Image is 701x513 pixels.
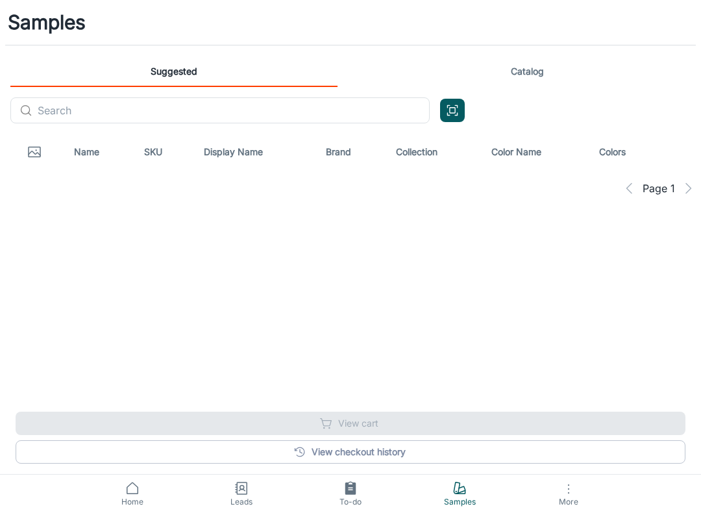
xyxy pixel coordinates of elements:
span: More [522,497,615,507]
button: Open QR code scanner [440,99,465,122]
a: Home [78,475,187,513]
th: Colors [589,134,661,170]
th: Brand [315,134,386,170]
svg: Thumbnail [27,144,42,160]
th: Collection [386,134,481,170]
th: SKU [134,134,193,170]
span: Home [86,496,179,508]
span: Samples [413,496,506,508]
button: More [514,475,623,513]
th: Display Name [193,134,315,170]
a: View checkout history [16,440,685,464]
a: Suggested [10,56,338,87]
span: Page 1 [643,181,675,196]
a: Catalog [363,56,691,87]
a: To-do [296,475,405,513]
th: Color Name [481,134,589,170]
a: Leads [187,475,296,513]
th: Name [64,134,134,170]
span: To-do [304,496,397,508]
span: Leads [195,496,288,508]
h1: Samples [8,8,86,37]
a: Samples [405,475,514,513]
input: Search [38,97,430,123]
